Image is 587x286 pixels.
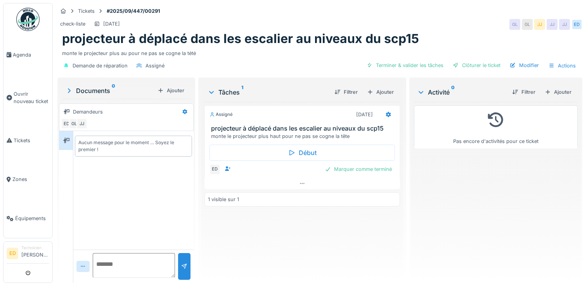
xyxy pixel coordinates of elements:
div: Ajouter [364,87,397,97]
div: ED [210,164,220,175]
div: Ajouter [542,87,575,97]
a: Zones [3,160,52,199]
div: Terminer & valider les tâches [364,60,447,71]
div: Activité [417,88,506,97]
a: Tickets [3,121,52,160]
strong: #2025/09/447/00291 [104,7,163,15]
a: Équipements [3,199,52,238]
span: Agenda [13,51,49,59]
div: monte le projecteur plus au pour ne pas se cogne la tété [62,47,578,57]
span: Tickets [14,137,49,144]
h3: projecteur à déplacé dans les escalier au niveaux du scp15 [211,125,397,132]
div: Assigné [210,111,233,118]
div: Technicien [21,245,49,251]
span: Ouvrir nouveau ticket [14,90,49,105]
sup: 0 [112,86,115,95]
div: JJ [76,118,87,129]
div: ED [571,19,582,30]
a: Ouvrir nouveau ticket [3,74,52,121]
h1: projecteur à déplacé dans les escalier au niveaux du scp15 [62,31,419,46]
div: Début [210,145,395,161]
div: Clôturer le ticket [450,60,504,71]
a: ED Technicien[PERSON_NAME] [7,245,49,264]
div: JJ [559,19,570,30]
div: ED [61,118,72,129]
div: monte le projecteur plus haut pour ne pas se cogne la tête [211,133,397,140]
div: GL [69,118,80,129]
div: Tickets [78,7,95,15]
div: Assigné [145,62,164,69]
div: Demande de réparation [73,62,128,69]
div: Ajouter [154,85,187,96]
div: Demandeurs [73,108,103,115]
div: JJ [534,19,545,30]
div: Marquer comme terminé [322,164,395,174]
a: Agenda [3,35,52,74]
div: Aucun message pour le moment … Soyez le premier ! [78,139,189,153]
div: Actions [545,60,579,71]
div: [DATE] [103,20,120,28]
div: [DATE] [356,111,373,118]
li: [PERSON_NAME] [21,245,49,262]
div: Filtrer [331,87,361,97]
div: Pas encore d'activités pour ce ticket [419,109,573,145]
div: Tâches [208,88,328,97]
span: Zones [12,176,49,183]
div: JJ [547,19,558,30]
div: GL [509,19,520,30]
sup: 0 [451,88,455,97]
span: Équipements [15,215,49,222]
div: 1 visible sur 1 [208,196,239,203]
img: Badge_color-CXgf-gQk.svg [16,8,40,31]
div: Documents [65,86,154,95]
div: Modifier [507,60,542,71]
div: check-liste [60,20,85,28]
div: Filtrer [509,87,539,97]
div: GL [522,19,533,30]
li: ED [7,248,18,259]
sup: 1 [241,88,243,97]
